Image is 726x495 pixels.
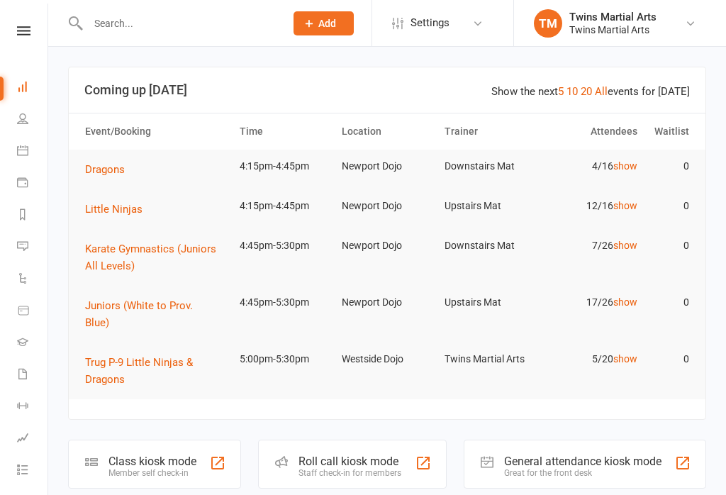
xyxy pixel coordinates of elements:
td: Newport Dojo [335,150,438,183]
input: Search... [84,13,275,33]
td: 4:45pm-5:30pm [233,229,336,262]
a: 10 [566,85,578,98]
span: Add [318,18,336,29]
th: Waitlist [644,113,695,150]
a: Reports [17,200,49,232]
td: 0 [644,150,695,183]
td: 0 [644,189,695,223]
a: Product Sales [17,296,49,328]
a: Assessments [17,423,49,455]
button: Trug P-9 Little Ninjas & Dragons [85,354,227,388]
button: Dragons [85,161,135,178]
td: 0 [644,229,695,262]
span: Dragons [85,163,125,176]
th: Time [233,113,336,150]
span: Trug P-9 Little Ninjas & Dragons [85,356,193,386]
a: Dashboard [17,72,49,104]
td: Newport Dojo [335,229,438,262]
td: Downstairs Mat [438,229,541,262]
span: Juniors (White to Prov. Blue) [85,299,193,329]
a: show [613,296,637,308]
div: Twins Martial Arts [569,11,657,23]
td: 7/26 [541,229,644,262]
div: Staff check-in for members [298,468,401,478]
td: 5:00pm-5:30pm [233,343,336,376]
a: show [613,160,637,172]
th: Event/Booking [79,113,233,150]
a: All [595,85,608,98]
td: 4:15pm-4:45pm [233,189,336,223]
span: Little Ninjas [85,203,143,216]
td: Upstairs Mat [438,286,541,319]
td: 4:15pm-4:45pm [233,150,336,183]
a: Calendar [17,136,49,168]
h3: Coming up [DATE] [84,83,690,97]
a: show [613,240,637,251]
td: Newport Dojo [335,286,438,319]
a: show [613,353,637,365]
a: show [613,200,637,211]
td: 4:45pm-5:30pm [233,286,336,319]
td: Westside Dojo [335,343,438,376]
button: Add [294,11,354,35]
button: Juniors (White to Prov. Blue) [85,297,227,331]
div: Twins Martial Arts [569,23,657,36]
td: 0 [644,286,695,319]
td: Downstairs Mat [438,150,541,183]
span: Settings [411,7,449,39]
a: Payments [17,168,49,200]
th: Trainer [438,113,541,150]
th: Location [335,113,438,150]
th: Attendees [541,113,644,150]
a: 20 [581,85,592,98]
td: Newport Dojo [335,189,438,223]
div: Show the next events for [DATE] [491,83,690,100]
span: Karate Gymnastics (Juniors All Levels) [85,243,216,272]
td: 5/20 [541,343,644,376]
button: Karate Gymnastics (Juniors All Levels) [85,240,227,274]
div: Member self check-in [108,468,196,478]
div: TM [534,9,562,38]
div: General attendance kiosk mode [504,455,661,468]
td: 12/16 [541,189,644,223]
div: Great for the front desk [504,468,661,478]
button: Little Ninjas [85,201,152,218]
td: Twins Martial Arts [438,343,541,376]
td: 4/16 [541,150,644,183]
a: 5 [558,85,564,98]
td: 0 [644,343,695,376]
td: 17/26 [541,286,644,319]
a: People [17,104,49,136]
td: Upstairs Mat [438,189,541,223]
div: Roll call kiosk mode [298,455,401,468]
div: Class kiosk mode [108,455,196,468]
